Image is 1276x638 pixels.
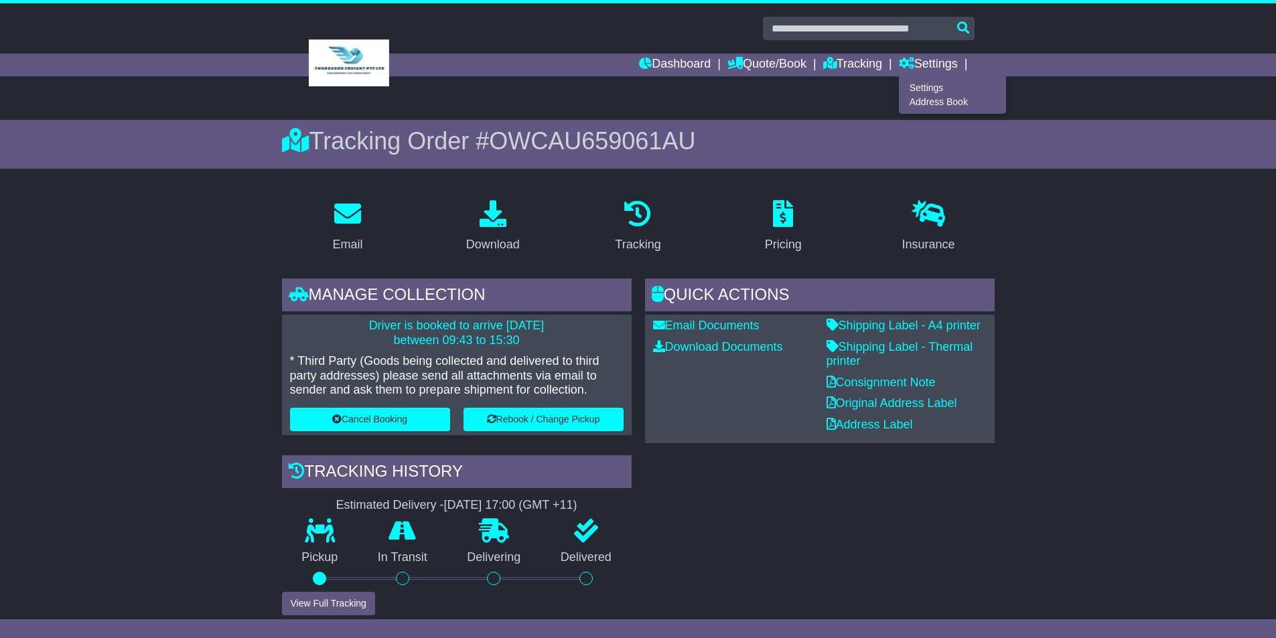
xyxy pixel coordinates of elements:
p: Delivering [447,550,541,565]
div: Tracking Order # [282,127,995,155]
a: Tracking [823,54,882,76]
div: Quick Actions [645,278,995,315]
button: View Full Tracking [282,592,375,615]
a: Download Documents [653,340,783,353]
a: Dashboard [639,54,711,76]
a: Settings [900,80,1005,95]
a: Email [324,195,371,258]
a: Shipping Label - Thermal printer [827,340,973,368]
div: Email [332,236,362,254]
a: Consignment Note [827,376,936,389]
div: Insurance [902,236,955,254]
a: Address Book [900,95,1005,110]
div: Tracking history [282,455,632,491]
a: Tracking [606,195,669,258]
a: Settings [899,54,958,76]
div: [DATE] 17:00 (GMT +11) [444,498,577,513]
a: Address Label [827,418,913,431]
p: Driver is booked to arrive [DATE] between 09:43 to 15:30 [290,319,624,347]
a: Download [457,195,528,258]
div: Manage collection [282,278,632,315]
div: Quote/Book [899,76,1006,114]
p: Pickup [282,550,358,565]
span: OWCAU659061AU [489,127,695,155]
a: Insurance [894,195,964,258]
a: Quote/Book [727,54,806,76]
div: Estimated Delivery - [282,498,632,513]
div: Tracking [615,236,660,254]
p: In Transit [358,550,447,565]
div: Download [466,236,520,254]
p: * Third Party (Goods being collected and delivered to third party addresses) please send all atta... [290,354,624,398]
div: Pricing [765,236,802,254]
a: Shipping Label - A4 printer [827,319,981,332]
button: Rebook / Change Pickup [464,408,624,431]
a: Original Address Label [827,396,957,410]
p: Delivered [541,550,632,565]
button: Cancel Booking [290,408,450,431]
a: Pricing [756,195,810,258]
a: Email Documents [653,319,760,332]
